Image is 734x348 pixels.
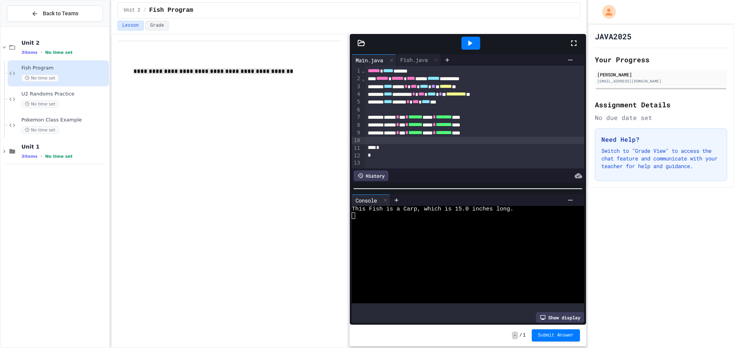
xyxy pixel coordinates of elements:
span: No time set [21,74,59,82]
div: 10 [352,137,361,144]
span: Pokemon Class Example [21,117,107,123]
div: 1 [352,67,361,75]
div: Fish.java [396,54,441,66]
span: Unit 1 [21,143,107,150]
h1: JAVA2025 [595,31,632,42]
span: / [520,332,522,338]
div: Main.java [352,56,387,64]
span: This Fish is a Carp, which is 15.0 inches long. [352,206,513,212]
button: Lesson [117,21,144,31]
h3: Need Help? [601,135,721,144]
div: Console [352,196,381,204]
span: / [143,7,146,13]
div: 4 [352,91,361,98]
div: Main.java [352,54,396,66]
span: • [41,153,42,159]
span: Fish Program [149,6,193,15]
span: 1 [523,332,526,338]
div: 13 [352,159,361,167]
span: Unit 2 [124,7,140,13]
button: Grade [145,21,169,31]
h2: Assignment Details [595,99,727,110]
span: Fish Program [21,65,107,71]
div: 9 [352,129,361,137]
span: Fold line [361,68,365,74]
span: Fold line [361,76,365,82]
p: Switch to "Grade View" to access the chat feature and communicate with your teacher for help and ... [601,147,721,170]
button: Submit Answer [532,329,580,342]
div: 2 [352,75,361,83]
span: No time set [21,126,59,134]
div: Show display [536,312,584,323]
div: 7 [352,113,361,121]
div: 11 [352,144,361,152]
span: • [41,49,42,55]
span: 3 items [21,50,37,55]
div: [EMAIL_ADDRESS][DOMAIN_NAME] [597,78,725,84]
div: 12 [352,152,361,160]
div: Console [352,194,390,206]
div: No due date set [595,113,727,122]
div: [PERSON_NAME] [597,71,725,78]
button: Back to Teams [7,5,103,22]
div: History [354,170,388,181]
span: Unit 2 [21,39,107,46]
span: 3 items [21,154,37,159]
div: 3 [352,83,361,91]
span: Back to Teams [43,10,78,18]
span: No time set [45,154,73,159]
span: Submit Answer [538,332,574,338]
h2: Your Progress [595,54,727,65]
div: My Account [594,3,618,21]
div: 8 [352,121,361,129]
span: U2 Randoms Practice [21,91,107,97]
span: No time set [45,50,73,55]
div: 5 [352,98,361,106]
div: Fish.java [396,56,432,64]
span: - [512,332,518,339]
div: 6 [352,106,361,114]
span: No time set [21,100,59,108]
